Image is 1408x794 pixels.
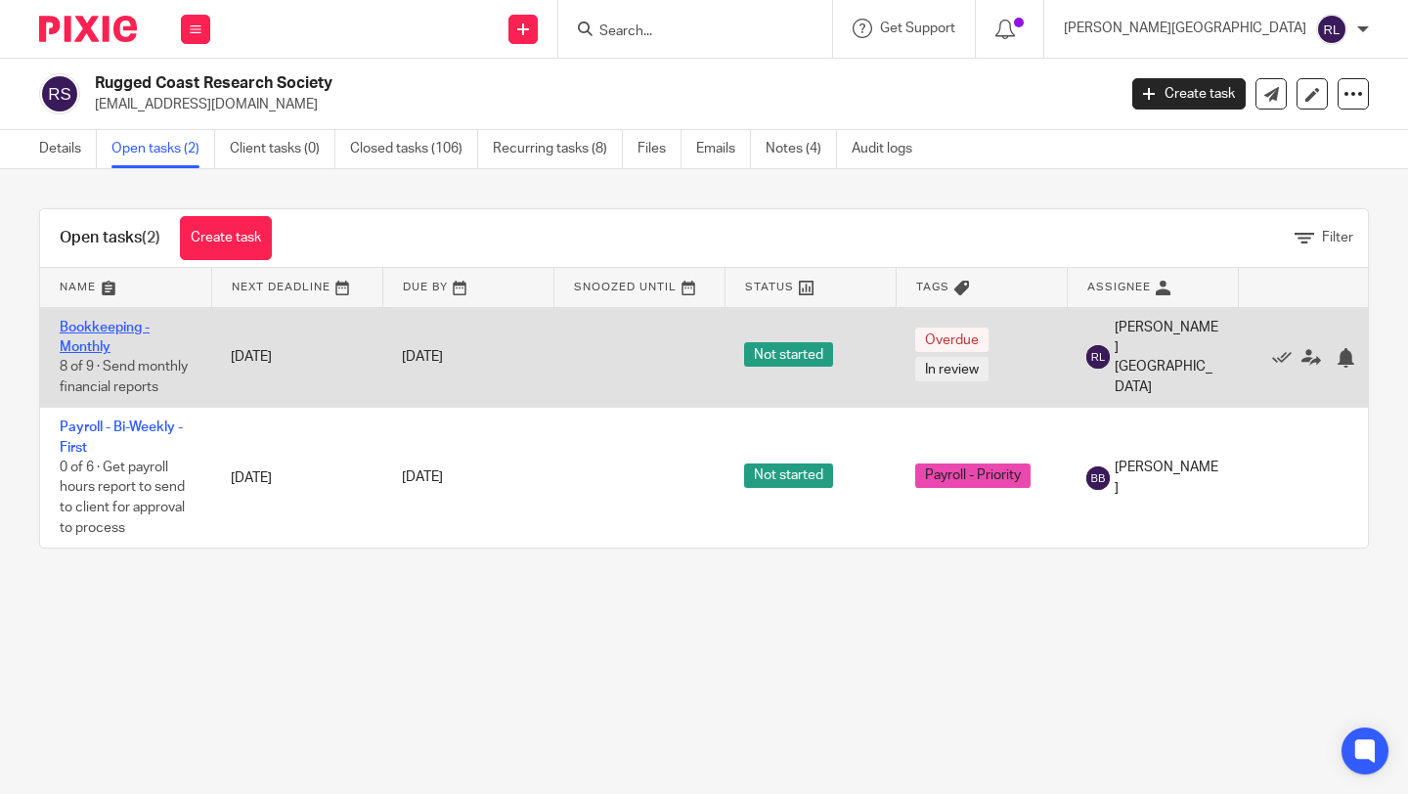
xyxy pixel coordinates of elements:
input: Search [597,23,773,41]
a: Emails [696,130,751,168]
a: Bookkeeping - Monthly [60,321,150,354]
a: Files [638,130,682,168]
a: Create task [180,216,272,260]
span: Not started [744,463,833,488]
span: Tags [916,282,949,292]
span: Get Support [880,22,955,35]
span: In review [915,357,989,381]
h2: Rugged Coast Research Society [95,73,902,94]
span: Overdue [915,328,989,352]
span: (2) [142,230,160,245]
img: Pixie [39,16,137,42]
p: [EMAIL_ADDRESS][DOMAIN_NAME] [95,95,1103,114]
a: Client tasks (0) [230,130,335,168]
img: svg%3E [39,73,80,114]
img: svg%3E [1086,466,1110,490]
td: [DATE] [211,307,382,408]
a: Recurring tasks (8) [493,130,623,168]
a: Mark as done [1272,347,1301,367]
span: Not started [744,342,833,367]
span: Snoozed Until [574,282,677,292]
td: [DATE] [211,408,382,548]
span: Status [745,282,794,292]
h1: Open tasks [60,228,160,248]
img: svg%3E [1086,345,1110,369]
span: [DATE] [402,350,443,364]
a: Open tasks (2) [111,130,215,168]
a: Audit logs [852,130,927,168]
p: [PERSON_NAME][GEOGRAPHIC_DATA] [1064,19,1306,38]
a: Notes (4) [766,130,837,168]
span: 0 of 6 · Get payroll hours report to send to client for approval to process [60,461,185,535]
a: Create task [1132,78,1246,110]
span: [PERSON_NAME] [1115,458,1218,498]
a: Payroll - Bi-Weekly - First [60,420,183,454]
a: Details [39,130,97,168]
span: [PERSON_NAME][GEOGRAPHIC_DATA] [1115,318,1218,397]
span: Filter [1322,231,1353,244]
span: 8 of 9 · Send monthly financial reports [60,360,188,394]
img: svg%3E [1316,14,1347,45]
span: Payroll - Priority [915,463,1031,488]
span: [DATE] [402,471,443,485]
a: Closed tasks (106) [350,130,478,168]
